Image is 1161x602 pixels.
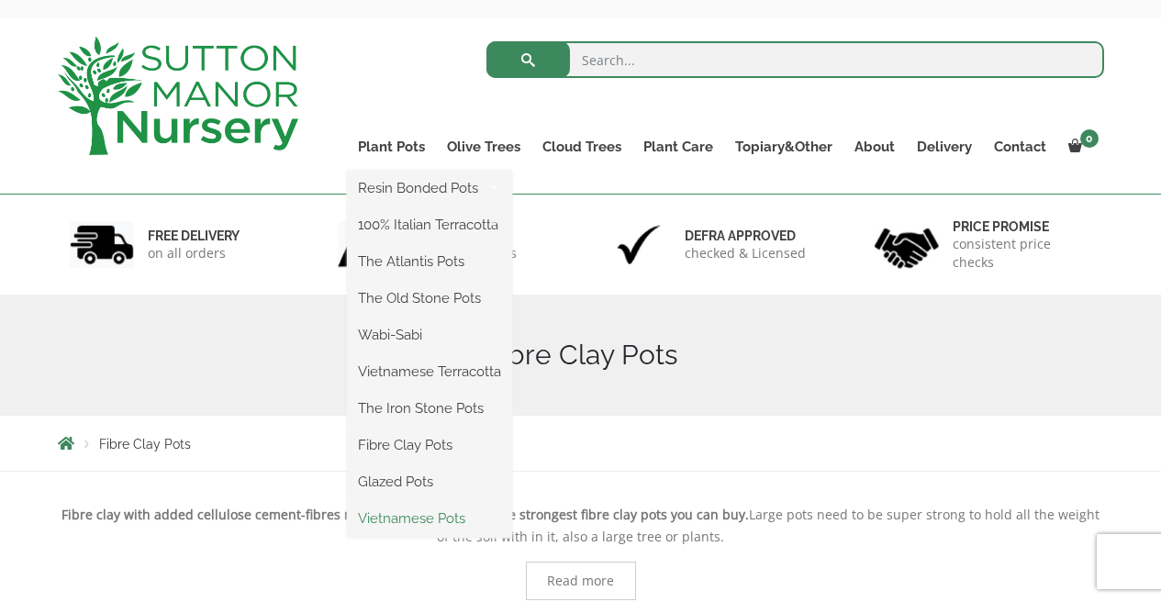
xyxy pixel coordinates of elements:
[875,217,939,273] img: 4.jpg
[1080,129,1099,148] span: 0
[1057,134,1104,160] a: 0
[953,235,1092,272] p: consistent price checks
[531,134,632,160] a: Cloud Trees
[347,211,512,239] a: 100% Italian Terracotta
[58,339,1104,372] h1: Fibre Clay Pots
[347,468,512,496] a: Glazed Pots
[58,37,298,155] img: logo
[724,134,843,160] a: Topiary&Other
[148,244,240,262] p: on all orders
[347,174,512,202] a: Resin Bonded Pots
[632,134,724,160] a: Plant Care
[685,244,806,262] p: checked & Licensed
[347,284,512,312] a: The Old Stone Pots
[58,504,1104,548] p: Large pots need to be super strong to hold all the weight of the soil with in it, also a large tr...
[953,218,1092,235] h6: Price promise
[347,505,512,532] a: Vietnamese Pots
[347,321,512,349] a: Wabi-Sabi
[347,395,512,422] a: The Iron Stone Pots
[347,248,512,275] a: The Atlantis Pots
[843,134,906,160] a: About
[607,221,671,268] img: 3.jpg
[99,437,191,451] span: Fibre Clay Pots
[685,228,806,244] h6: Defra approved
[58,436,1104,451] nav: Breadcrumbs
[436,134,531,160] a: Olive Trees
[70,221,134,268] img: 1.jpg
[338,221,402,268] img: 2.jpg
[983,134,1057,160] a: Contact
[906,134,983,160] a: Delivery
[347,358,512,385] a: Vietnamese Terracotta
[148,228,240,244] h6: FREE DELIVERY
[347,134,436,160] a: Plant Pots
[347,431,512,459] a: Fibre Clay Pots
[61,506,749,523] strong: Fibre clay with added cellulose cement-fibres making these large pots the strongest fibre clay po...
[547,574,614,587] span: Read more
[486,41,1104,78] input: Search...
